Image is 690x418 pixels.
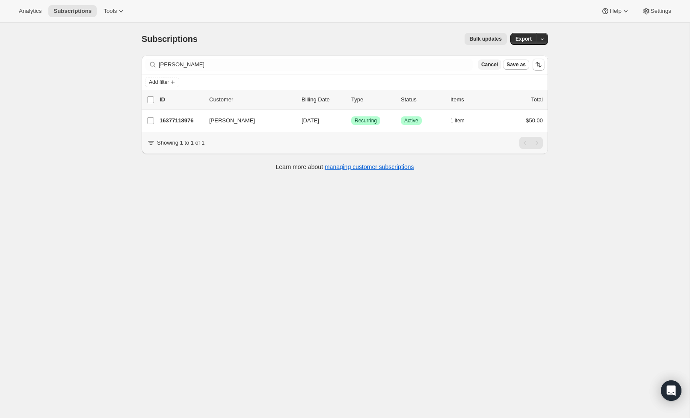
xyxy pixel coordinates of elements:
nav: Pagination [519,137,543,149]
button: Cancel [478,59,501,70]
span: Export [515,36,532,42]
p: ID [160,95,202,104]
span: [DATE] [302,117,319,124]
span: 1 item [450,117,465,124]
button: Save as [503,59,529,70]
span: Subscriptions [53,8,92,15]
span: Tools [104,8,117,15]
span: Save as [506,61,526,68]
span: Help [610,8,621,15]
button: Tools [98,5,130,17]
button: Sort the results [533,59,545,71]
p: Customer [209,95,295,104]
div: Open Intercom Messenger [661,380,681,401]
div: 16377118976[PERSON_NAME][DATE]SuccessRecurringSuccessActive1 item$50.00 [160,115,543,127]
span: $50.00 [526,117,543,124]
button: 1 item [450,115,474,127]
div: IDCustomerBilling DateTypeStatusItemsTotal [160,95,543,104]
a: managing customer subscriptions [325,163,414,170]
span: Subscriptions [142,34,198,44]
button: Help [596,5,635,17]
button: Settings [637,5,676,17]
div: Type [351,95,394,104]
p: Billing Date [302,95,344,104]
span: Cancel [481,61,498,68]
span: Active [404,117,418,124]
div: Items [450,95,493,104]
input: Filter subscribers [159,59,473,71]
p: Learn more about [276,163,414,171]
span: Bulk updates [470,36,502,42]
p: Total [531,95,543,104]
p: 16377118976 [160,116,202,125]
p: Status [401,95,444,104]
button: Add filter [145,77,179,87]
span: [PERSON_NAME] [209,116,255,125]
span: Add filter [149,79,169,86]
span: Recurring [355,117,377,124]
button: Subscriptions [48,5,97,17]
button: Export [510,33,537,45]
span: Settings [651,8,671,15]
p: Showing 1 to 1 of 1 [157,139,204,147]
span: Analytics [19,8,41,15]
button: [PERSON_NAME] [204,114,290,127]
button: Analytics [14,5,47,17]
button: Bulk updates [465,33,507,45]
